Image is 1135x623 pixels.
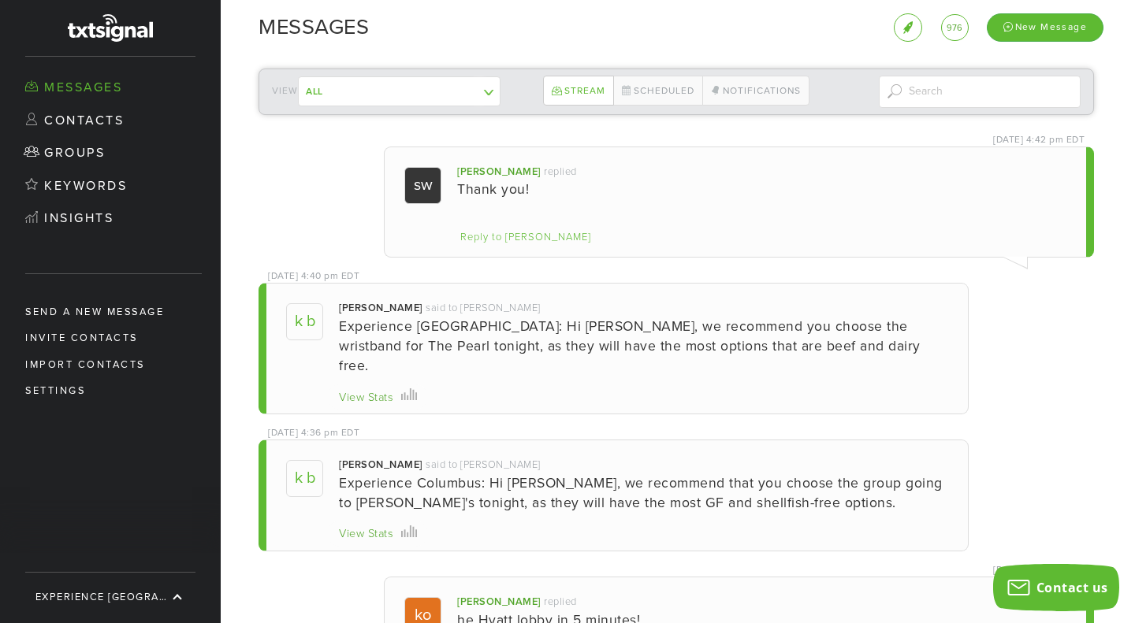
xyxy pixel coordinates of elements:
button: Contact us [993,564,1119,611]
div: Reply to [PERSON_NAME] [460,229,592,246]
input: Search [879,76,1081,108]
a: SW [404,178,441,194]
a: Stream [543,76,613,106]
div: View Stats [339,390,393,406]
span: 976 [947,23,962,33]
span: Contact us [1036,579,1108,596]
div: Experience Columbus: Hi [PERSON_NAME], we recommend that you choose the group going to [PERSON_NA... [339,473,948,513]
div: replied [544,165,577,179]
div: said to [PERSON_NAME] [426,301,541,315]
a: Scheduled [613,76,703,106]
a: Reply to [PERSON_NAME] [457,230,594,243]
div: [DATE] 4:42 pm EDT [993,133,1085,146]
div: [DATE] 4:40 pm EDT [268,269,359,283]
a: [PERSON_NAME] [457,165,541,178]
div: [PERSON_NAME] [339,301,422,315]
div: View Stats [339,526,393,543]
span: SW [404,167,441,204]
a: Notifications [702,76,809,106]
div: View [272,76,474,106]
span: K B [286,303,323,340]
a: New Message [987,19,1103,35]
div: Thank you! [457,180,1066,199]
div: [PERSON_NAME] [339,458,422,472]
span: K B [286,460,323,497]
div: replied [544,595,577,609]
div: Experience [GEOGRAPHIC_DATA]: Hi [PERSON_NAME], we recommend you choose the wristband for The Pea... [339,317,948,376]
a: [PERSON_NAME] [457,595,541,608]
div: said to [PERSON_NAME] [426,458,541,472]
div: New Message [987,13,1103,41]
div: [DATE] 4:36 pm EDT [268,426,359,439]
